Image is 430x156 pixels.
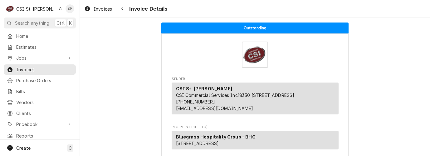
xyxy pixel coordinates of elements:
strong: CSI St. [PERSON_NAME] [176,86,232,91]
div: Sender [172,83,339,117]
div: Status [161,23,349,33]
a: Home [4,31,76,41]
div: Shelley Politte's Avatar [66,4,74,13]
a: Vendors [4,97,76,108]
span: Reports [16,133,73,139]
div: Recipient (Bill To) [172,131,339,152]
span: C [69,145,72,151]
span: Bills [16,88,73,95]
span: Ctrl [56,20,65,26]
span: Search anything [15,20,49,26]
span: Clients [16,110,73,117]
span: Invoice Details [127,5,167,13]
div: SP [66,4,74,13]
img: Logo [242,42,268,68]
button: Search anythingCtrlK [4,18,76,28]
span: CSI Commercial Services Inc18330 [STREET_ADDRESS] [176,93,295,98]
span: Purchase Orders [16,77,73,84]
span: Invoices [94,6,112,12]
a: Estimates [4,42,76,52]
span: Invoices [16,66,73,73]
span: Outstanding [244,26,266,30]
span: K [69,20,72,26]
div: Sender [172,83,339,114]
span: Recipient (Bill To) [172,125,339,130]
div: Recipient (Bill To) [172,131,339,149]
span: Sender [172,77,339,82]
div: CSI St. [PERSON_NAME] [16,6,57,12]
a: Reports [4,131,76,141]
a: Invoices [82,4,115,14]
a: Go to Jobs [4,53,76,63]
a: Invoices [4,64,76,75]
span: [STREET_ADDRESS] [176,141,219,146]
div: C [6,4,14,13]
a: [EMAIL_ADDRESS][DOMAIN_NAME] [176,106,253,111]
span: Vendors [16,99,73,106]
a: Bills [4,86,76,97]
span: Pricebook [16,121,63,128]
span: Estimates [16,44,73,50]
strong: Bluegrass Hospitality Group - BHG [176,134,256,139]
div: Invoice Sender [172,77,339,117]
button: Navigate back [117,4,127,14]
a: [PHONE_NUMBER] [176,99,215,104]
a: Go to Pricebook [4,119,76,129]
span: Create [16,145,31,151]
a: Purchase Orders [4,75,76,86]
div: CSI St. Louis's Avatar [6,4,14,13]
span: Jobs [16,55,63,61]
span: Home [16,33,73,39]
div: Invoice Recipient [172,125,339,152]
a: Clients [4,108,76,118]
